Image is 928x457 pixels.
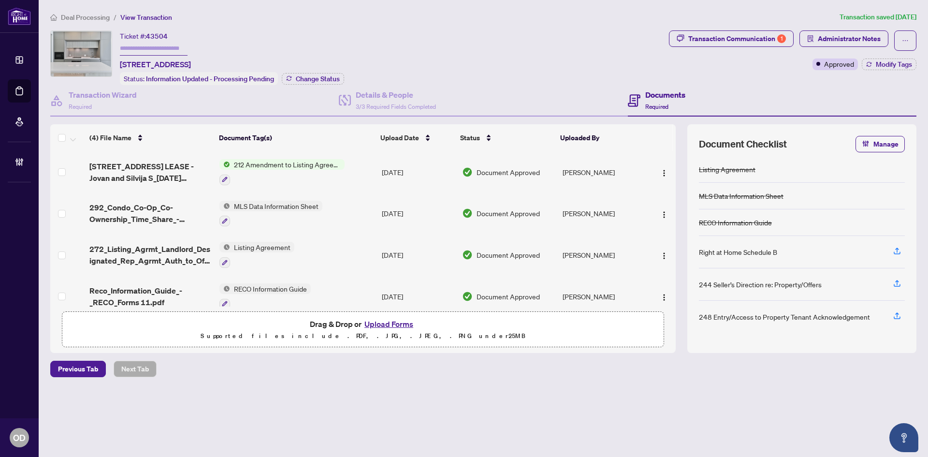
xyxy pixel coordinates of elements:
button: Next Tab [114,361,157,377]
img: Document Status [462,291,473,302]
button: Open asap [889,423,918,452]
img: Logo [660,252,668,260]
div: MLS Data Information Sheet [699,191,783,201]
button: Modify Tags [862,59,916,70]
div: 244 Seller’s Direction re: Property/Offers [699,279,822,290]
span: Required [645,103,668,110]
button: Logo [656,164,672,180]
th: Status [456,124,556,151]
button: Status IconListing Agreement [219,242,294,268]
td: [PERSON_NAME] [559,193,647,235]
span: Listing Agreement [230,242,294,252]
img: Document Status [462,208,473,219]
button: Manage [855,136,905,152]
th: (4) File Name [86,124,215,151]
span: View Transaction [120,13,172,22]
h4: Documents [645,89,685,101]
button: Transaction Communication1 [669,30,794,47]
span: Document Checklist [699,137,787,151]
button: Logo [656,206,672,221]
span: Change Status [296,75,340,82]
button: Status IconRECO Information Guide [219,283,311,310]
img: Status Icon [219,283,230,294]
img: IMG-E12279790_1.jpg [51,31,112,76]
span: Previous Tab [58,361,98,377]
th: Uploaded By [556,124,644,151]
img: Status Icon [219,201,230,211]
button: Administrator Notes [799,30,888,47]
h4: Transaction Wizard [69,89,137,101]
span: Approved [824,59,854,69]
button: Status IconMLS Data Information Sheet [219,201,322,227]
img: Status Icon [219,159,230,170]
span: Document Approved [477,291,540,302]
img: Logo [660,169,668,177]
article: Transaction saved [DATE] [840,12,916,23]
div: Right at Home Schedule B [699,247,777,257]
span: Drag & Drop orUpload FormsSupported files include .PDF, .JPG, .JPEG, .PNG under25MB [62,312,664,348]
td: [DATE] [378,234,458,276]
button: Upload Forms [362,318,416,330]
td: [DATE] [378,276,458,317]
span: [STREET_ADDRESS] [120,59,191,70]
img: Logo [660,211,668,219]
span: Required [69,103,92,110]
span: 3/3 Required Fields Completed [356,103,436,110]
span: home [50,14,57,21]
span: 272_Listing_Agrmt_Landlord_Designated_Rep_Agrmt_Auth_to_Offer_for_Lease_-_PropTx-[PERSON_NAME] 4.pdf [89,243,212,266]
span: 212 Amendment to Listing Agreement - Authority to Offer for Lease Price Change/Extension/Amendmen... [230,159,345,170]
td: [DATE] [378,193,458,235]
span: Manage [873,136,899,152]
td: [DATE] [378,151,458,193]
div: 248 Entry/Access to Property Tenant Acknowledgement [699,311,870,322]
span: Modify Tags [876,61,912,68]
span: [STREET_ADDRESS] LEASE - Jovan and Silvija S_[DATE] 14_11_55.pdf [89,161,212,184]
button: Logo [656,289,672,304]
div: 1 [777,34,786,43]
div: Status: [120,72,278,85]
th: Upload Date [377,124,456,151]
button: Previous Tab [50,361,106,377]
div: Ticket #: [120,30,168,42]
span: 292_Condo_Co-Op_Co-Ownership_Time_Share_-_Lease_Sub-Lease_MLS_Data_Information_Form_-_PropTx-[PER... [89,202,212,225]
div: Transaction Communication [688,31,786,46]
span: Reco_Information_Guide_-_RECO_Forms 11.pdf [89,285,212,308]
span: Drag & Drop or [310,318,416,330]
img: Status Icon [219,242,230,252]
img: logo [8,7,31,25]
div: RECO Information Guide [699,217,772,228]
span: 43504 [146,32,168,41]
td: [PERSON_NAME] [559,276,647,317]
td: [PERSON_NAME] [559,234,647,276]
span: Information Updated - Processing Pending [146,74,274,83]
img: Document Status [462,250,473,260]
button: Change Status [282,73,344,85]
span: Document Approved [477,250,540,260]
span: (4) File Name [89,133,131,143]
div: Listing Agreement [699,164,755,175]
th: Document Tag(s) [215,124,377,151]
span: Deal Processing [61,13,110,22]
span: MLS Data Information Sheet [230,201,322,211]
span: OD [13,431,26,444]
span: Document Approved [477,167,540,177]
span: solution [807,35,814,42]
span: Document Approved [477,208,540,219]
span: ellipsis [902,37,909,44]
td: [PERSON_NAME] [559,151,647,193]
span: RECO Information Guide [230,283,311,294]
img: Document Status [462,167,473,177]
span: Status [460,133,480,143]
li: / [114,12,116,23]
span: Administrator Notes [818,31,881,46]
h4: Details & People [356,89,436,101]
img: Logo [660,294,668,301]
p: Supported files include .PDF, .JPG, .JPEG, .PNG under 25 MB [68,330,658,342]
span: Upload Date [380,133,419,143]
button: Logo [656,247,672,263]
button: Status Icon212 Amendment to Listing Agreement - Authority to Offer for Lease Price Change/Extensi... [219,159,345,185]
